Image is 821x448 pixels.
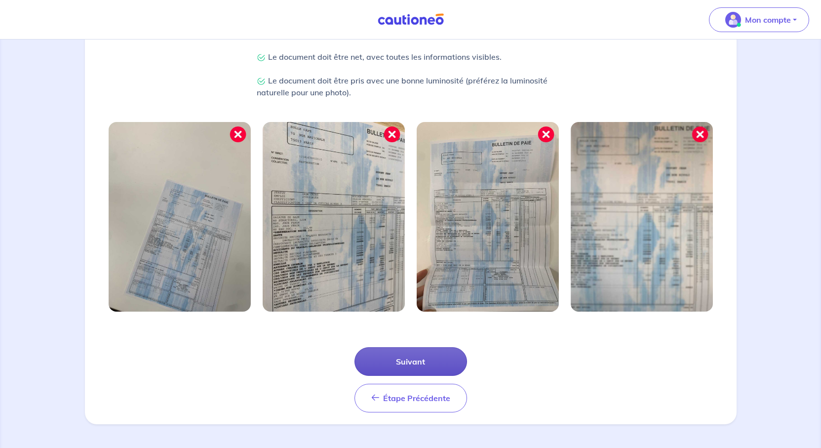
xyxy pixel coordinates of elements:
img: illu_account_valid_menu.svg [725,12,741,28]
button: Suivant [354,347,467,376]
button: illu_account_valid_menu.svgMon compte [709,7,809,32]
img: Check [257,53,266,62]
p: Le document doit être net, avec toutes les informations visibles. Le document doit être pris avec... [257,51,565,98]
img: Cautioneo [374,13,448,26]
img: Image mal cadrée 3 [417,122,559,312]
img: Image mal cadrée 2 [263,122,405,312]
img: Check [257,77,266,86]
img: Image mal cadrée 1 [109,122,251,312]
span: Étape Précédente [383,393,450,403]
p: Mon compte [745,14,791,26]
img: Image mal cadrée 4 [571,122,713,312]
button: Étape Précédente [354,384,467,412]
